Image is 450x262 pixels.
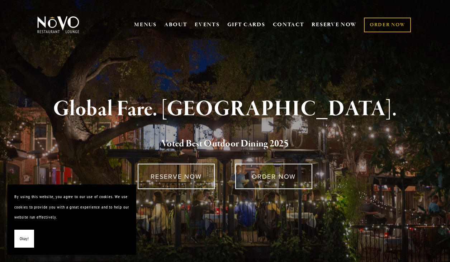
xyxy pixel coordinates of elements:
a: Voted Best Outdoor Dining 202 [161,137,284,151]
a: CONTACT [273,18,304,32]
p: By using this website, you agree to our use of cookies. We use cookies to provide you with a grea... [14,192,129,223]
a: GIFT CARDS [227,18,265,32]
section: Cookie banner [7,184,136,255]
a: RESERVE NOW [138,164,215,189]
a: ABOUT [164,21,188,28]
a: ORDER NOW [364,18,411,32]
strong: Global Fare. [GEOGRAPHIC_DATA]. [53,95,397,123]
button: Okay! [14,230,34,248]
a: EVENTS [195,21,219,28]
h2: 5 [47,136,403,151]
span: Okay! [20,234,29,244]
a: RESERVE NOW [312,18,357,32]
img: Novo Restaurant &amp; Lounge [36,16,81,34]
a: ORDER NOW [235,164,312,189]
a: MENUS [134,21,157,28]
